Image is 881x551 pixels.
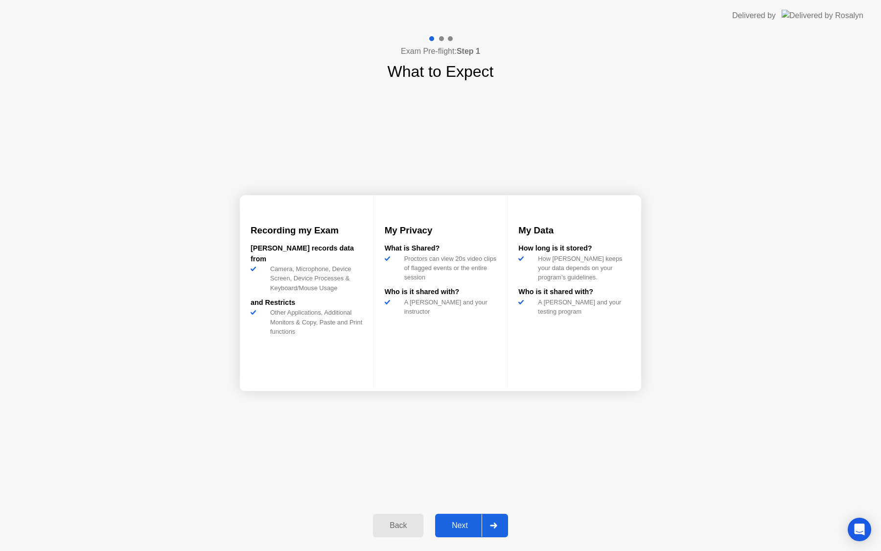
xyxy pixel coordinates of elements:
[388,60,494,83] h1: What to Expect
[438,521,482,530] div: Next
[534,254,630,282] div: How [PERSON_NAME] keeps your data depends on your program’s guidelines.
[266,264,363,293] div: Camera, Microphone, Device Screen, Device Processes & Keyboard/Mouse Usage
[385,243,497,254] div: What is Shared?
[376,521,420,530] div: Back
[518,224,630,237] h3: My Data
[385,224,497,237] h3: My Privacy
[251,224,363,237] h3: Recording my Exam
[400,298,497,316] div: A [PERSON_NAME] and your instructor
[518,243,630,254] div: How long is it stored?
[251,298,363,308] div: and Restricts
[848,518,871,541] div: Open Intercom Messenger
[534,298,630,316] div: A [PERSON_NAME] and your testing program
[782,10,863,21] img: Delivered by Rosalyn
[518,287,630,298] div: Who is it shared with?
[251,243,363,264] div: [PERSON_NAME] records data from
[373,514,423,537] button: Back
[457,47,480,55] b: Step 1
[266,308,363,336] div: Other Applications, Additional Monitors & Copy, Paste and Print functions
[401,46,480,57] h4: Exam Pre-flight:
[732,10,776,22] div: Delivered by
[385,287,497,298] div: Who is it shared with?
[435,514,508,537] button: Next
[400,254,497,282] div: Proctors can view 20s video clips of flagged events or the entire session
